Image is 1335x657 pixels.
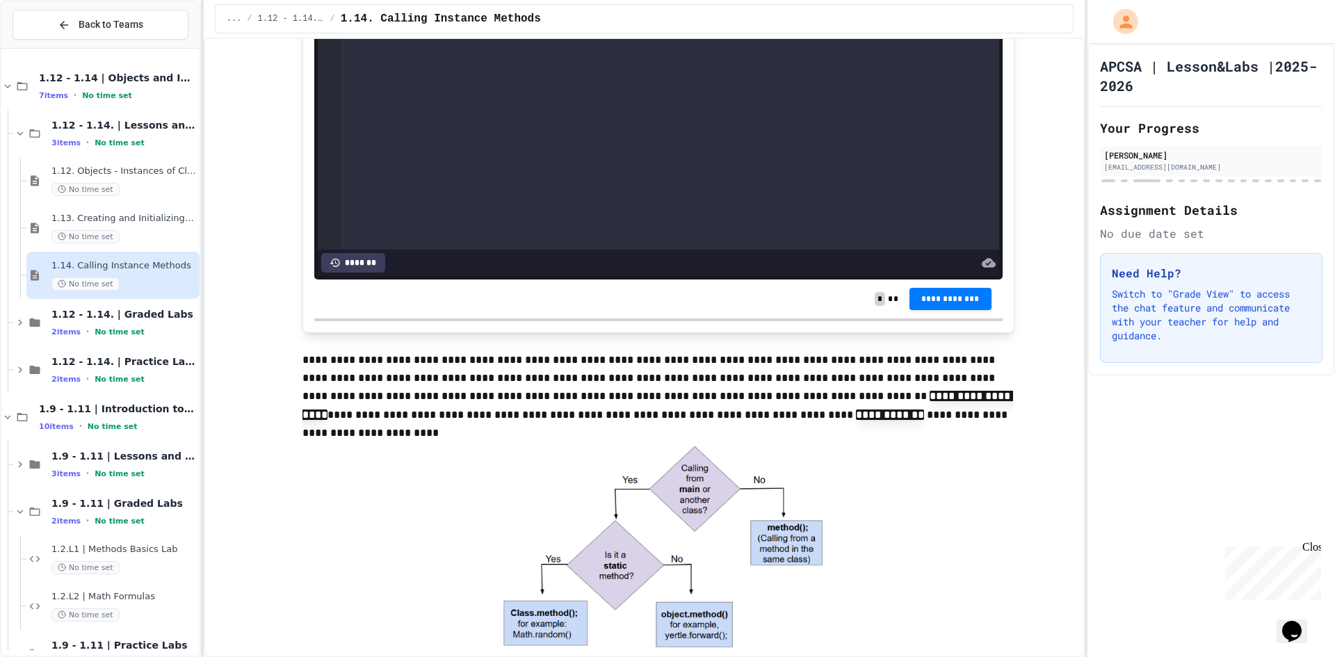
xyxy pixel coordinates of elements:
div: [PERSON_NAME] [1104,149,1318,161]
span: No time set [95,375,145,384]
p: Switch to "Grade View" to access the chat feature and communicate with your teacher for help and ... [1112,287,1311,343]
span: 1.9 - 1.11 | Graded Labs [51,497,197,510]
span: / [247,13,252,24]
span: 1.13. Creating and Initializing Objects: Constructors [51,213,197,225]
span: 1.9 - 1.11 | Practice Labs [51,639,197,651]
span: No time set [95,469,145,478]
span: 2 items [51,327,81,336]
span: 1.12. Objects - Instances of Classes [51,165,197,177]
span: 1.14. Calling Instance Methods [51,260,197,272]
span: No time set [88,422,138,431]
span: 1.12 - 1.14. | Lessons and Notes [258,13,325,24]
span: 2 items [51,375,81,384]
span: No time set [51,183,120,196]
div: My Account [1099,6,1142,38]
span: 1.2.L1 | Methods Basics Lab [51,544,197,555]
span: No time set [82,91,132,100]
span: No time set [95,138,145,147]
span: No time set [51,277,120,291]
span: 1.9 - 1.11 | Lessons and Notes [51,450,197,462]
span: No time set [95,517,145,526]
iframe: chat widget [1220,541,1321,600]
span: No time set [51,608,120,622]
span: 3 items [51,138,81,147]
span: • [86,137,89,148]
span: • [86,515,89,526]
span: 1.2.L2 | Math Formulas [51,591,197,603]
span: No time set [95,327,145,336]
span: • [79,421,82,432]
h1: APCSA | Lesson&Labs |2025-2026 [1100,56,1322,95]
span: 1.9 - 1.11 | Introduction to Methods [39,403,197,415]
span: 7 items [39,91,68,100]
h2: Assignment Details [1100,200,1322,220]
span: 1.12 - 1.14. | Lessons and Notes [51,119,197,131]
button: Back to Teams [13,10,188,40]
span: 2 items [51,517,81,526]
span: 1.12 - 1.14. | Graded Labs [51,308,197,321]
span: 10 items [39,422,74,431]
span: No time set [51,561,120,574]
span: • [74,90,76,101]
div: [EMAIL_ADDRESS][DOMAIN_NAME] [1104,162,1318,172]
div: No due date set [1100,225,1322,242]
span: • [86,468,89,479]
span: • [86,326,89,337]
span: Back to Teams [79,17,143,32]
span: • [86,373,89,384]
span: 3 items [51,469,81,478]
div: Chat with us now!Close [6,6,96,88]
span: 1.12 - 1.14. | Practice Labs [51,355,197,368]
span: / [330,13,335,24]
span: ... [227,13,242,24]
h3: Need Help? [1112,265,1311,282]
span: 1.12 - 1.14 | Objects and Instances of Classes [39,72,197,84]
iframe: chat widget [1277,601,1321,643]
span: 1.14. Calling Instance Methods [341,10,541,27]
span: No time set [51,230,120,243]
h2: Your Progress [1100,118,1322,138]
